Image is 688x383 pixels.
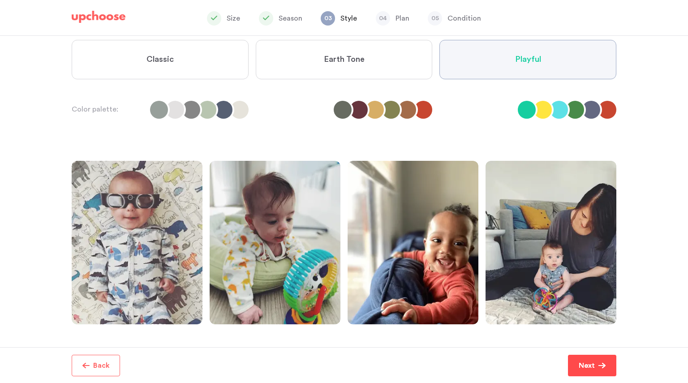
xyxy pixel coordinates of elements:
button: Back [72,355,120,376]
span: 05 [428,11,442,26]
span: 03 [321,11,335,26]
span: Classic [146,54,174,65]
button: Next [568,355,616,376]
a: UpChoose [72,11,125,27]
span: Earth Tone [324,54,365,65]
p: Next [579,360,595,371]
p: Style [340,13,357,24]
p: Condition [447,13,481,24]
img: UpChoose [72,11,125,23]
span: Playful [515,54,541,65]
span: 04 [376,11,390,26]
p: Size [227,13,240,24]
p: Season [279,13,302,24]
p: Plan [396,13,409,24]
p: Back [93,360,110,371]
